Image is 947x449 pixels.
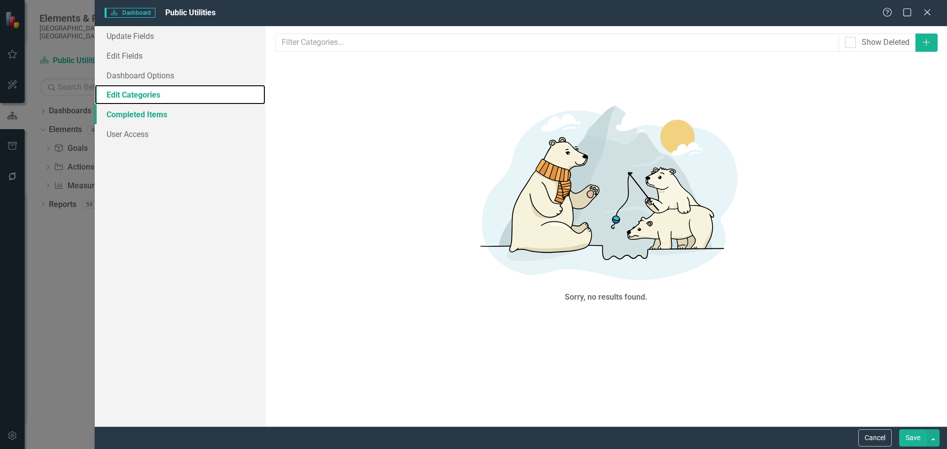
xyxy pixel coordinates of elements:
[458,92,754,289] img: No results found
[105,8,155,18] span: Dashboard
[899,429,927,447] button: Save
[862,37,910,48] div: Show Deleted
[95,66,265,85] a: Dashboard Options
[95,124,265,144] a: User Access
[95,46,265,66] a: Edit Fields
[565,292,648,303] div: Sorry, no results found.
[275,34,839,52] input: Filter Categories...
[95,85,265,104] a: Edit Categories
[95,104,265,124] a: Completed Items
[858,429,892,447] button: Cancel
[165,8,216,17] span: Public Utilities
[95,26,265,46] a: Update Fields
